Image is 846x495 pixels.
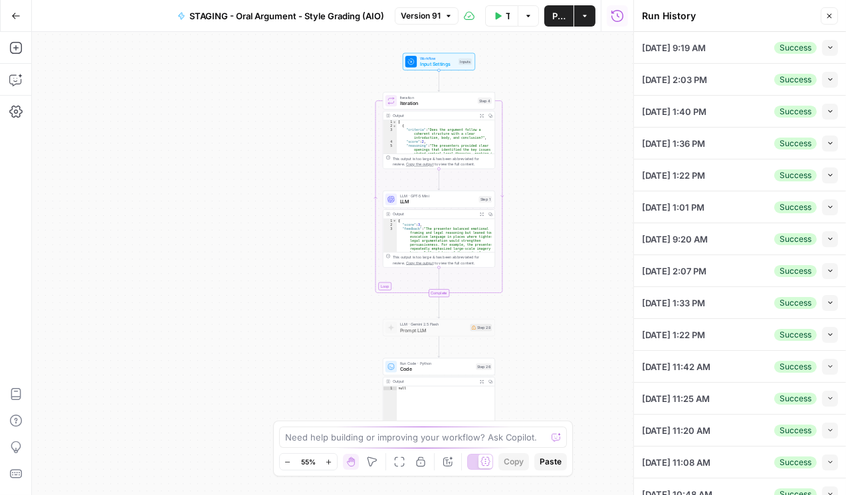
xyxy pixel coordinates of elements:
div: 1 [383,219,397,223]
div: 3 [383,128,397,140]
div: Step 26 [476,363,492,370]
div: 5 [383,144,397,196]
span: Copy the output [406,162,433,167]
g: Edge from start to step_4 [438,70,440,92]
div: Success [774,201,817,213]
div: Success [774,456,817,468]
g: Edge from step_28 to step_26 [438,336,440,357]
button: Publish [544,5,574,27]
div: Success [774,393,817,405]
div: Success [774,361,817,373]
div: Output [393,211,475,217]
span: [DATE] 11:25 AM [642,392,710,405]
div: Step 1 [478,196,492,203]
div: Step 28 [470,324,492,332]
span: [DATE] 1:01 PM [642,201,704,214]
div: 1 [383,386,397,390]
div: Success [774,265,817,277]
span: [DATE] 1:40 PM [642,105,706,118]
span: Iteration [400,94,475,100]
g: Edge from step_4-iteration-end to step_28 [438,297,440,318]
div: 3 [383,227,397,422]
div: 1 [383,120,397,124]
span: [DATE] 1:33 PM [642,296,705,310]
span: [DATE] 2:03 PM [642,73,707,86]
div: 2 [383,223,397,227]
span: Code [400,365,473,373]
span: Publish [552,9,566,23]
g: Edge from step_4 to step_1 [438,169,440,190]
span: Toggle code folding, rows 1 through 4 [393,219,397,223]
span: [DATE] 11:08 AM [642,456,710,469]
div: Success [774,425,817,437]
span: [DATE] 2:07 PM [642,264,706,278]
span: Test Data [506,9,510,23]
span: LLM · GPT-5 Mini [400,193,476,199]
button: Copy [498,453,529,470]
div: Success [774,329,817,341]
div: Step 4 [478,98,492,104]
div: Success [774,106,817,118]
button: STAGING - Oral Argument - Style Grading (AIO) [169,5,392,27]
div: LoopIterationIterationStep 4Output[ { "criteria":"Does the argument follow a coherent structure w... [383,92,495,169]
span: Toggle code folding, rows 1 through 8 [393,120,397,124]
span: [DATE] 9:19 AM [642,41,706,54]
span: Copy [504,456,524,468]
span: Toggle code folding, rows 2 through 7 [393,124,397,128]
div: Success [774,74,817,86]
div: Success [774,42,817,54]
span: Iteration [400,100,475,107]
span: [DATE] 11:20 AM [642,424,710,437]
div: Inputs [459,58,472,65]
span: Paste [540,456,562,468]
span: Input Settings [420,60,456,68]
div: Run Code · PythonCodeStep 26Outputnull [383,358,495,435]
div: LLM · GPT-5 MiniLLMStep 1Output{ "score":3, "feedback":"The presenter balanced emotional framing ... [383,191,495,268]
div: Complete [429,289,449,297]
span: [DATE] 9:20 AM [642,233,708,246]
div: Output [393,113,475,119]
div: Success [774,233,817,245]
span: Prompt LLM [400,326,467,334]
span: STAGING - Oral Argument - Style Grading (AIO) [189,9,384,23]
span: Workflow [420,55,456,61]
div: Success [774,297,817,309]
span: [DATE] 1:22 PM [642,169,705,182]
span: LLM [400,198,476,205]
div: Complete [383,289,495,297]
div: This output is too large & has been abbreviated for review. to view the full content. [393,254,492,265]
div: 2 [383,124,397,128]
span: [DATE] 11:42 AM [642,360,710,373]
button: Version 91 [395,7,459,25]
span: LLM · Gemini 2.5 Flash [400,322,467,328]
span: Version 91 [401,10,441,22]
div: Output [393,379,475,385]
button: Test Data [485,5,518,27]
div: WorkflowInput SettingsInputs [383,53,495,70]
span: [DATE] 1:22 PM [642,328,705,342]
span: Copy the output [406,260,433,265]
div: Success [774,138,817,149]
div: Success [774,169,817,181]
span: Run Code · Python [400,361,473,367]
div: This output is too large & has been abbreviated for review. to view the full content. [393,155,492,167]
div: 4 [383,140,397,144]
span: [DATE] 1:36 PM [642,137,705,150]
div: LLM · Gemini 2.5 FlashPrompt LLMStep 28 [383,319,495,336]
button: Paste [534,453,567,470]
span: 55% [301,456,316,467]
